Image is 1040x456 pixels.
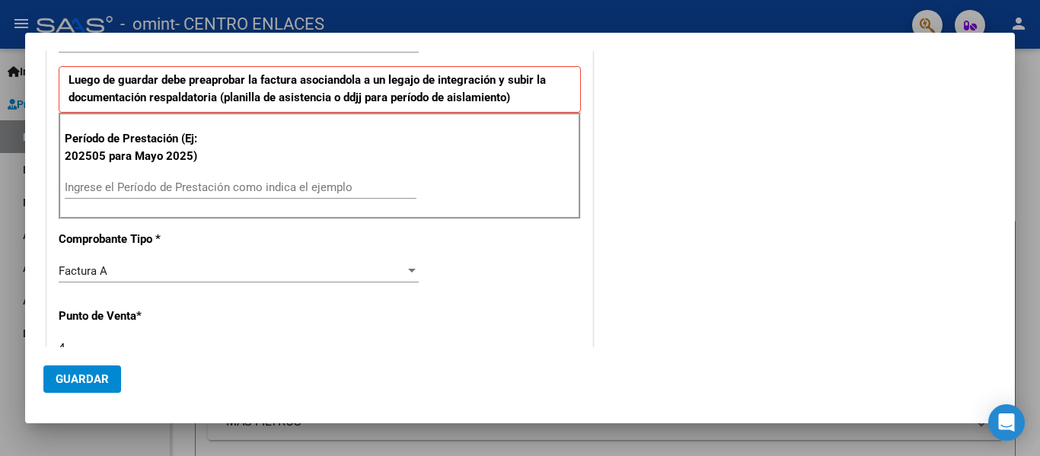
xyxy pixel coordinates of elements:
span: Factura A [59,264,107,278]
p: Punto de Venta [59,308,215,325]
p: Período de Prestación (Ej: 202505 para Mayo 2025) [65,130,218,164]
div: Open Intercom Messenger [988,404,1025,441]
button: Guardar [43,365,121,393]
p: Comprobante Tipo * [59,231,215,248]
span: Guardar [56,372,109,386]
strong: Luego de guardar debe preaprobar la factura asociandola a un legajo de integración y subir la doc... [69,73,546,104]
